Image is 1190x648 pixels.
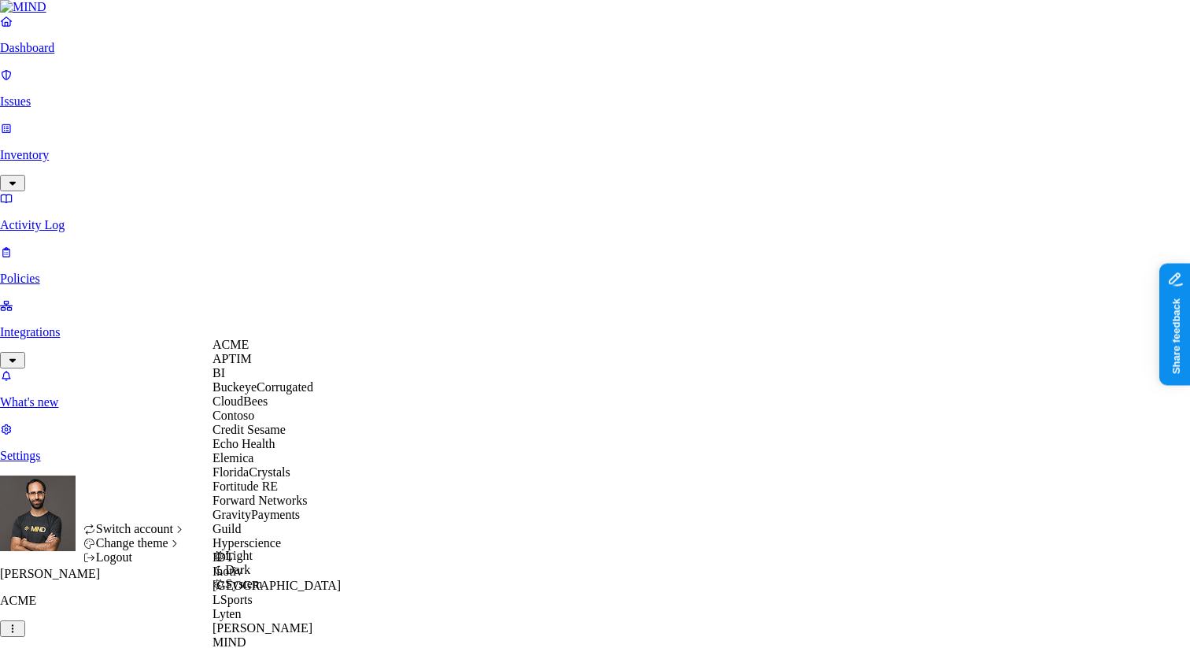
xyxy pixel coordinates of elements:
span: IDT [213,550,234,564]
span: Switch account [96,522,173,535]
span: Hyperscience [213,536,281,550]
span: [PERSON_NAME] [213,621,312,635]
span: LSports [213,593,253,606]
span: APTIM [213,352,252,365]
span: Lyten [213,607,241,620]
span: [GEOGRAPHIC_DATA] [213,579,341,592]
span: Change theme [96,536,168,550]
span: BI [213,366,225,380]
span: Credit Sesame [213,423,286,436]
span: GravityPayments [213,508,300,521]
span: ACME [213,338,249,351]
span: Inotiv [213,565,242,578]
span: Fortitude RE [213,480,278,493]
div: Logout [83,550,187,565]
span: CloudBees [213,394,268,408]
span: Elemica [213,451,253,465]
span: Guild [213,522,241,535]
span: Echo Health [213,437,275,450]
span: FloridaCrystals [213,465,290,479]
span: Forward Networks [213,494,307,507]
span: Contoso [213,409,254,422]
span: BuckeyeCorrugated [213,380,313,394]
